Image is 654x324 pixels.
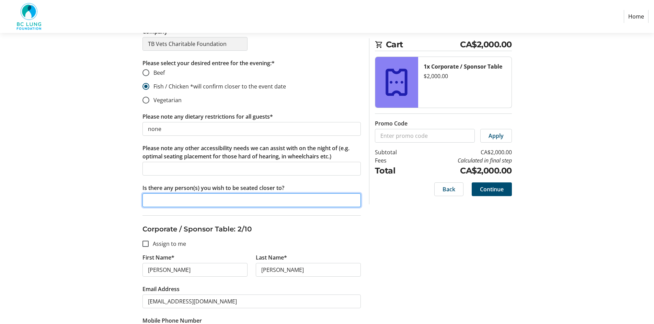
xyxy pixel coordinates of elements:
[142,253,174,262] label: First Name*
[624,10,649,23] a: Home
[414,165,512,177] td: CA$2,000.00
[375,129,475,143] input: Enter promo code
[386,38,460,51] span: Cart
[489,132,504,140] span: Apply
[414,148,512,156] td: CA$2,000.00
[375,119,408,128] label: Promo Code
[443,185,455,193] span: Back
[142,184,284,192] label: Is there any person(s) you wish to be seated closer to?
[153,69,165,76] span: Beef
[434,182,463,196] button: Back
[375,156,414,165] td: Fees
[480,185,504,193] span: Continue
[142,112,273,121] label: Please note any dietary restrictions for all guests*
[480,129,512,143] button: Apply
[424,63,502,70] strong: 1x Corporate / Sponsor Table
[375,165,414,177] td: Total
[414,156,512,165] td: Calculated in final step
[472,182,512,196] button: Continue
[375,148,414,156] td: Subtotal
[142,224,361,234] h3: Corporate / Sponsor Table: 2/10
[153,96,182,104] span: Vegetarian
[460,38,512,51] span: CA$2,000.00
[142,285,180,293] label: Email Address
[256,253,287,262] label: Last Name*
[142,144,361,160] label: Please note any other accessibility needs we can assist with on the night of (e.g. optimal seatin...
[424,72,506,80] div: $2,000.00
[153,83,286,90] span: Fish / Chicken *will confirm closer to the event date
[142,59,361,67] p: Please select your desired entree for the evening:*
[149,240,186,248] label: Assign to me
[5,3,54,30] img: BC Lung Foundation's Logo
